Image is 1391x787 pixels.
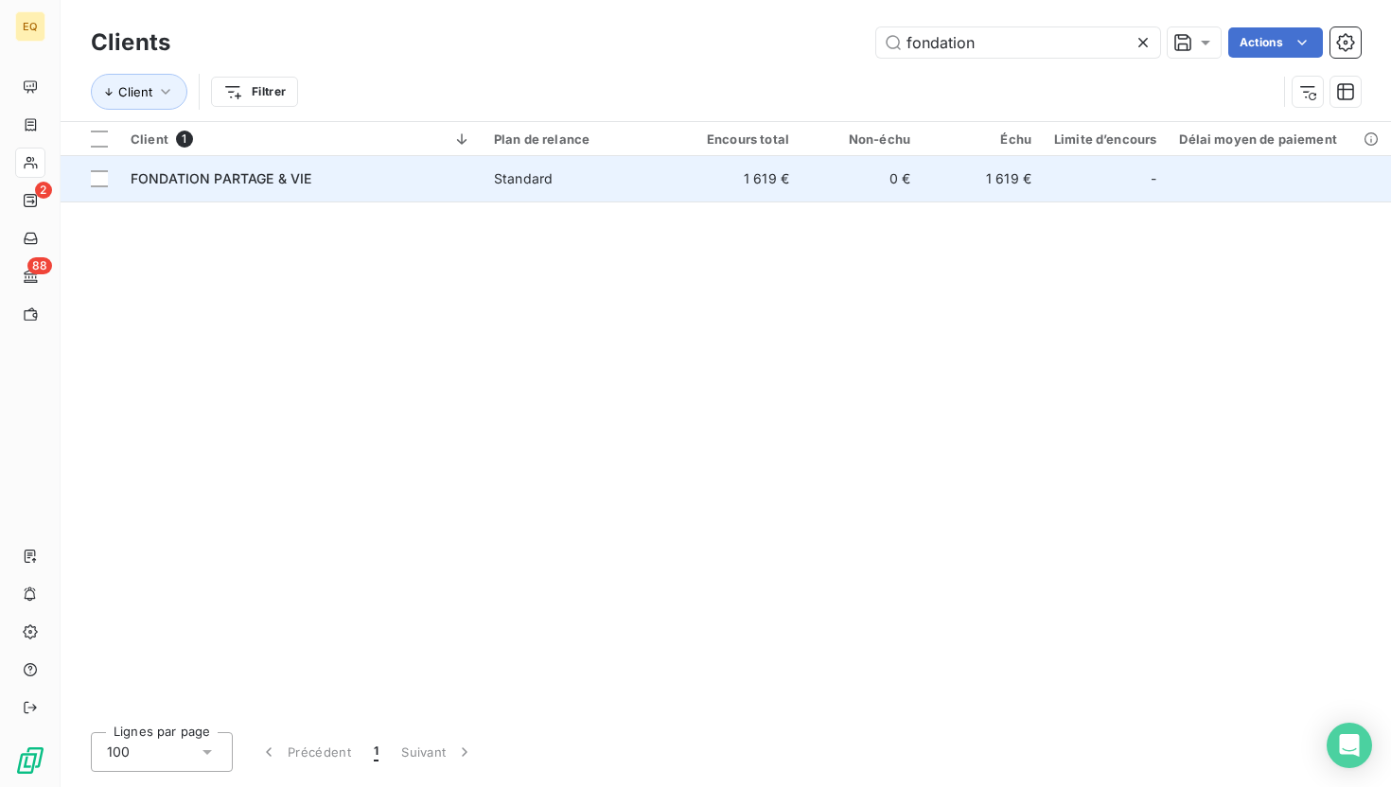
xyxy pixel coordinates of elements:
[15,745,45,776] img: Logo LeanPay
[15,11,45,42] div: EQ
[107,743,130,761] span: 100
[1327,723,1372,768] div: Open Intercom Messenger
[15,185,44,216] a: 2
[812,131,910,147] div: Non-échu
[248,732,362,772] button: Précédent
[390,732,485,772] button: Suivant
[679,156,801,201] td: 1 619 €
[1151,169,1156,188] span: -
[1179,131,1382,147] div: Délai moyen de paiement
[374,743,379,761] span: 1
[362,732,390,772] button: 1
[1054,131,1156,147] div: Limite d’encours
[91,74,187,110] button: Client
[118,84,152,99] span: Client
[922,156,1043,201] td: 1 619 €
[211,77,298,107] button: Filtrer
[131,170,311,186] span: FONDATION PARTAGE & VIE
[801,156,922,201] td: 0 €
[933,131,1031,147] div: Échu
[91,26,170,60] h3: Clients
[876,27,1160,58] input: Rechercher
[494,131,668,147] div: Plan de relance
[494,169,553,188] div: Standard
[131,131,168,147] span: Client
[176,131,193,148] span: 1
[691,131,789,147] div: Encours total
[15,261,44,291] a: 88
[27,257,52,274] span: 88
[1228,27,1323,58] button: Actions
[35,182,52,199] span: 2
